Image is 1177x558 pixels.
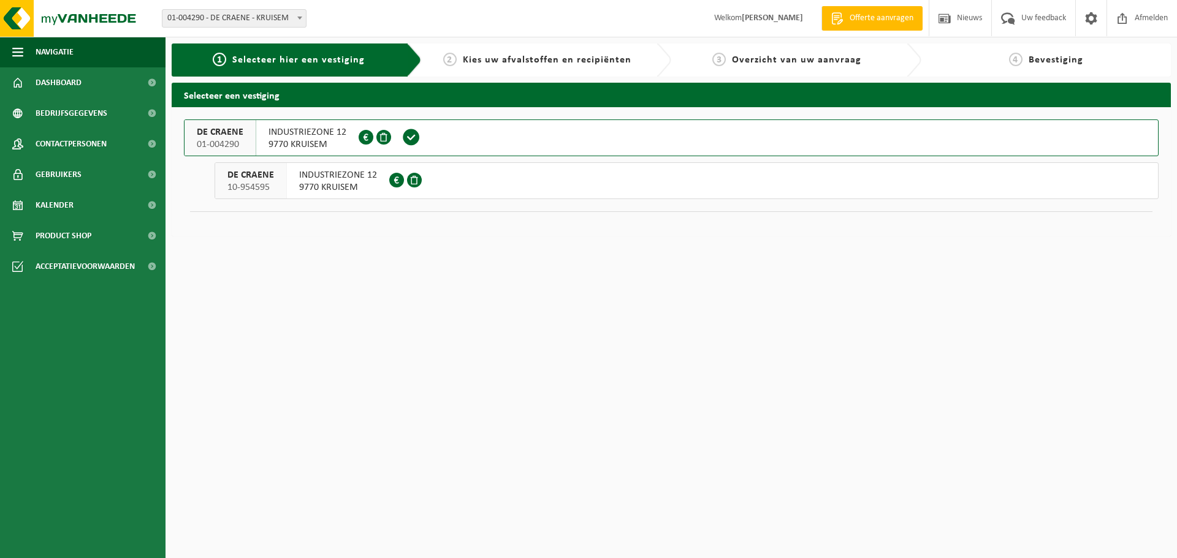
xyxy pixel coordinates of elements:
button: DE CRAENE 01-004290 INDUSTRIEZONE 129770 KRUISEM [184,119,1159,156]
span: Bevestiging [1029,55,1083,65]
a: Offerte aanvragen [821,6,923,31]
span: 01-004290 - DE CRAENE - KRUISEM [162,9,307,28]
span: INDUSTRIEZONE 12 [269,126,346,138]
span: 01-004290 [197,138,243,151]
span: 3 [712,53,726,66]
span: INDUSTRIEZONE 12 [299,169,377,181]
span: 2 [443,53,457,66]
span: Bedrijfsgegevens [36,98,107,129]
span: Navigatie [36,37,74,67]
span: 01-004290 - DE CRAENE - KRUISEM [162,10,306,27]
button: DE CRAENE 10-954595 INDUSTRIEZONE 129770 KRUISEM [215,162,1159,199]
span: Gebruikers [36,159,82,190]
span: Overzicht van uw aanvraag [732,55,861,65]
span: 4 [1009,53,1023,66]
span: 9770 KRUISEM [269,138,346,151]
span: Product Shop [36,221,91,251]
strong: [PERSON_NAME] [742,13,803,23]
span: DE CRAENE [227,169,274,181]
span: Kies uw afvalstoffen en recipiënten [463,55,631,65]
span: Dashboard [36,67,82,98]
h2: Selecteer een vestiging [172,83,1171,107]
span: Selecteer hier een vestiging [232,55,365,65]
span: Kalender [36,190,74,221]
span: 1 [213,53,226,66]
span: Offerte aanvragen [847,12,916,25]
span: DE CRAENE [197,126,243,138]
span: Acceptatievoorwaarden [36,251,135,282]
span: 9770 KRUISEM [299,181,377,194]
span: 10-954595 [227,181,274,194]
span: Contactpersonen [36,129,107,159]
